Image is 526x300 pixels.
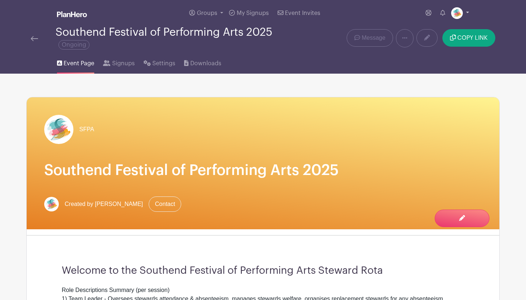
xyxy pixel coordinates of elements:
span: COPY LINK [457,35,488,41]
a: Contact [149,196,181,212]
span: Groups [197,10,217,16]
img: PROFILE-IMAGE-Southend-Festival-PA-Logo.png [451,7,463,19]
a: Event Page [57,50,94,74]
span: Downloads [190,59,221,68]
span: Settings [152,59,175,68]
span: SFPA [79,125,94,134]
button: COPY LINK [442,29,495,47]
h3: Welcome to the Southend Festival of Performing Arts Steward Rota [62,265,464,277]
span: Ongoing [58,40,89,50]
div: Southend Festival of Performing Arts 2025 [56,26,292,50]
img: facebook%20profile.png [44,115,73,144]
span: My Signups [237,10,269,16]
a: Downloads [184,50,221,74]
h1: Southend Festival of Performing Arts 2025 [44,161,482,179]
a: Settings [144,50,175,74]
span: Signups [112,59,135,68]
span: Message [362,34,385,42]
span: Created by [PERSON_NAME] [65,200,143,209]
img: logo_white-6c42ec7e38ccf1d336a20a19083b03d10ae64f83f12c07503d8b9e83406b4c7d.svg [57,11,87,17]
img: back-arrow-29a5d9b10d5bd6ae65dc969a981735edf675c4d7a1fe02e03b50dbd4ba3cdb55.svg [31,36,38,41]
a: Signups [103,50,134,74]
a: Message [347,29,393,47]
img: PROFILE-IMAGE-Southend-Festival-PA-Logo.png [44,197,59,211]
span: Event Page [64,59,94,68]
span: Event Invites [285,10,320,16]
